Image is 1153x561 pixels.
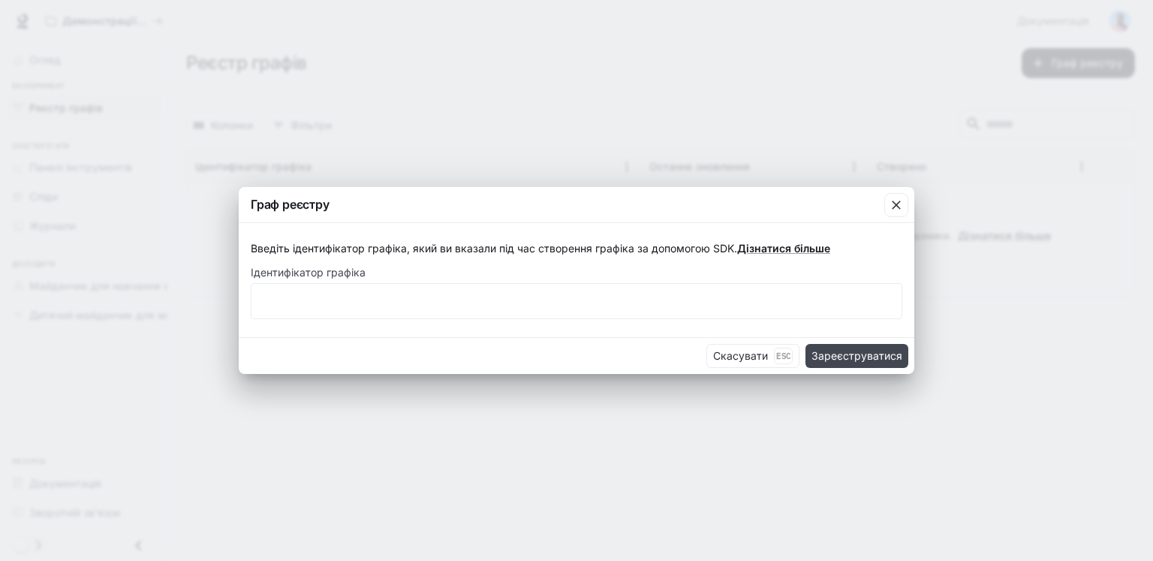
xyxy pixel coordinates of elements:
[776,351,790,361] font: Esc
[251,242,737,255] font: Введіть ідентифікатор графіка, який ви вказали під час створення графіка за допомогою SDK.
[713,349,768,362] font: Скасувати
[737,242,830,255] a: Дізнатися більше
[251,266,366,279] font: Ідентифікатор графіка
[706,344,799,368] button: СкасуватиEsc
[811,349,902,362] font: Зареєструватися
[251,197,330,212] font: Граф реєстру
[805,344,908,368] button: Зареєструватися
